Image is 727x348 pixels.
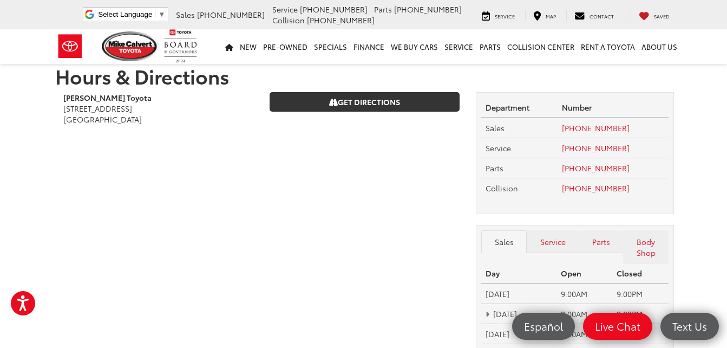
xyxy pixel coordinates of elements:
a: Select Language​ [98,10,165,18]
a: Get Directions on Google Maps [270,92,460,112]
a: Contact [566,10,622,21]
h1: Hours & Directions [55,65,672,87]
span: Select Language [98,10,152,18]
span: Parts [486,163,503,173]
a: Collision Center [504,29,578,64]
th: Number [558,98,669,118]
b: [PERSON_NAME] Toyota [63,92,152,103]
a: Body Shop [623,230,669,264]
td: [DATE] [481,283,556,304]
span: Contact [590,12,614,20]
td: [DATE] [481,324,556,344]
a: Service [474,10,523,21]
td: 9:00PM [612,304,669,324]
a: Parts [476,29,504,64]
a: Service [441,29,476,64]
span: Service [495,12,515,20]
span: Service [272,4,298,15]
span: [PHONE_NUMBER] [197,9,265,20]
a: [PHONE_NUMBER] [562,143,630,153]
img: Mike Calvert Toyota [102,31,159,61]
span: Parts [374,4,392,15]
span: Live Chat [590,319,646,333]
th: Department [481,98,558,118]
a: Text Us [660,313,719,340]
a: Map [525,10,564,21]
img: Toyota [50,29,90,64]
a: [PHONE_NUMBER] [562,183,630,194]
a: Home [222,29,237,64]
a: My Saved Vehicles [631,10,678,21]
a: New [237,29,260,64]
span: [PHONE_NUMBER] [394,4,462,15]
a: WE BUY CARS [388,29,441,64]
span: Collision [486,183,518,194]
a: Sales [481,230,527,253]
a: Specials [311,29,350,64]
td: [DATE] [481,304,556,324]
span: [PHONE_NUMBER] [307,15,375,25]
span: Saved [654,12,670,20]
a: Live Chat [583,313,652,340]
a: Service [527,230,579,253]
strong: Day [486,268,500,279]
td: 9:00AM [556,283,613,304]
a: [PHONE_NUMBER] [562,163,630,173]
a: Finance [350,29,388,64]
td: 9:00AM [556,324,613,344]
span: ▼ [158,10,165,18]
span: [STREET_ADDRESS] [63,103,132,114]
span: Text Us [667,319,712,333]
td: 9:00PM [612,283,669,304]
a: About Us [638,29,680,64]
span: Service [486,143,511,153]
span: Collision [272,15,305,25]
a: [PHONE_NUMBER] [562,123,630,133]
td: 9:00AM [556,304,613,324]
span: [PHONE_NUMBER] [300,4,368,15]
a: Pre-Owned [260,29,311,64]
span: Sales [176,9,195,20]
span: [GEOGRAPHIC_DATA] [63,114,142,125]
a: Español [512,313,575,340]
a: Rent a Toyota [578,29,638,64]
span: Sales [486,123,505,133]
strong: Closed [617,268,642,279]
a: Parts [579,230,623,253]
span: Español [519,319,568,333]
strong: Open [561,268,581,279]
span: Map [546,12,556,20]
